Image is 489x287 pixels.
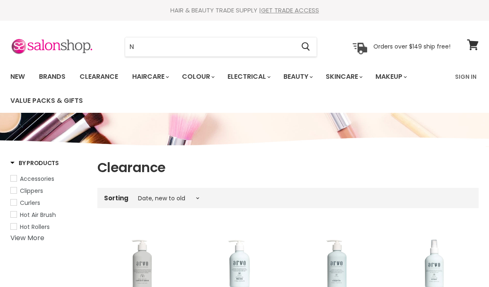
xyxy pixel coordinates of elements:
a: Clearance [73,68,124,85]
a: View More [10,233,44,243]
a: Accessories [10,174,87,183]
input: Search [125,37,295,56]
a: Makeup [369,68,412,85]
a: Haircare [126,68,174,85]
p: Orders over $149 ship free! [373,43,450,50]
span: Accessories [20,175,54,183]
span: Hot Air Brush [20,211,56,219]
a: Beauty [277,68,318,85]
span: Hot Rollers [20,223,50,231]
a: Colour [176,68,220,85]
a: Brands [33,68,72,85]
h1: Clearance [97,159,479,176]
a: Curlers [10,198,87,207]
a: Electrical [221,68,276,85]
form: Product [125,37,317,57]
a: New [4,68,31,85]
h3: By Products [10,159,59,167]
span: Curlers [20,199,40,207]
a: Sign In [450,68,482,85]
ul: Main menu [4,65,450,113]
button: Search [295,37,317,56]
a: Hot Air Brush [10,210,87,219]
a: Hot Rollers [10,222,87,231]
a: Skincare [320,68,368,85]
a: GET TRADE ACCESS [261,6,319,15]
span: Clippers [20,187,43,195]
a: Clippers [10,186,87,195]
label: Sorting [104,195,128,202]
a: Value Packs & Gifts [4,92,89,109]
